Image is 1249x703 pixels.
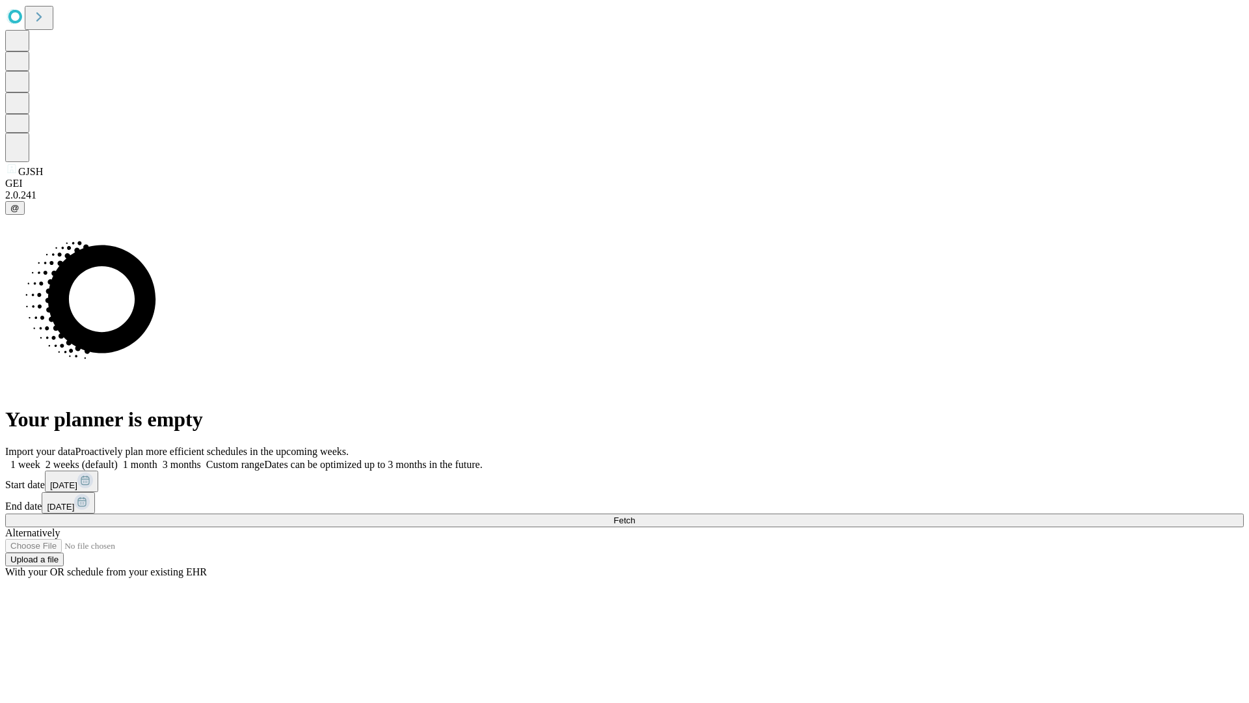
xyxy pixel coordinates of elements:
span: 2 weeks (default) [46,459,118,470]
button: [DATE] [45,471,98,492]
div: 2.0.241 [5,189,1244,201]
span: GJSH [18,166,43,177]
span: 1 week [10,459,40,470]
span: Custom range [206,459,264,470]
span: @ [10,203,20,213]
button: @ [5,201,25,215]
div: Start date [5,471,1244,492]
span: Fetch [613,516,635,525]
span: [DATE] [47,502,74,512]
h1: Your planner is empty [5,407,1244,432]
div: End date [5,492,1244,514]
span: 1 month [123,459,157,470]
span: Proactively plan more efficient schedules in the upcoming weeks. [75,446,349,457]
button: [DATE] [42,492,95,514]
div: GEI [5,178,1244,189]
span: Alternatively [5,527,60,538]
button: Upload a file [5,553,64,566]
span: Import your data [5,446,75,457]
span: [DATE] [50,480,77,490]
span: With your OR schedule from your existing EHR [5,566,207,577]
button: Fetch [5,514,1244,527]
span: 3 months [163,459,201,470]
span: Dates can be optimized up to 3 months in the future. [264,459,482,470]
